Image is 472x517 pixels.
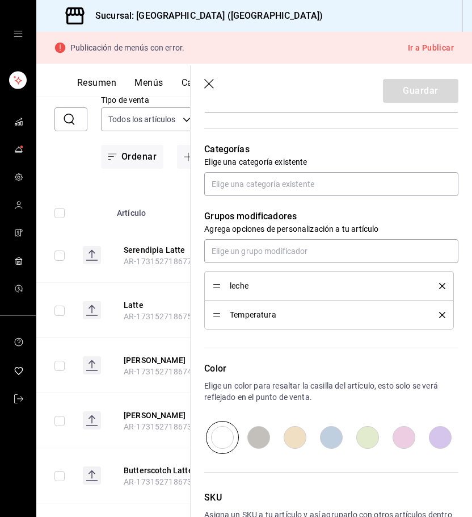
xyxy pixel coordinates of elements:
p: SKU [204,491,458,505]
button: edit-product-location [124,355,214,366]
button: Ir a Publicar [408,41,454,55]
p: Elige un color para resaltar la casilla del artículo, esto solo se verá reflejado en el punto de ... [204,380,458,403]
span: Todos los artículos [108,114,176,125]
span: AR-1731527186755 [124,312,196,321]
p: Publicación de menús con error. [70,44,184,52]
button: edit-product-location [124,299,214,311]
button: Categorías [182,77,227,97]
span: AR-1731527186737 [124,422,196,431]
button: delete [431,283,445,289]
button: Menús [134,77,163,97]
p: Color [204,362,458,376]
label: Tipo de venta [101,96,200,104]
span: AR-1731527186734 [124,477,196,486]
button: edit-product-location [124,465,214,476]
button: edit-product-location [124,410,214,421]
input: Elige un grupo modificador [204,239,458,263]
span: AR-1731527186744 [124,367,196,376]
span: AR-1731527186772 [124,257,196,266]
input: Elige una categoría existente [204,172,458,196]
th: Artículo [110,191,228,228]
p: Agrega opciones de personalización a tu artículo [204,223,458,235]
p: Categorías [204,143,458,156]
span: Temperatura [230,311,422,319]
h3: Sucursal: [GEOGRAPHIC_DATA] ([GEOGRAPHIC_DATA]) [86,9,323,23]
button: Ordenar [101,145,163,169]
p: Elige una categoría existente [204,156,458,168]
p: Grupos modificadores [204,210,458,223]
div: navigation tabs [77,77,449,97]
button: Resumen [77,77,116,97]
button: delete [431,312,445,318]
span: leche [230,282,422,290]
button: open drawer [14,30,23,39]
button: edit-product-location [124,244,214,256]
input: Buscar artículo [81,108,87,131]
